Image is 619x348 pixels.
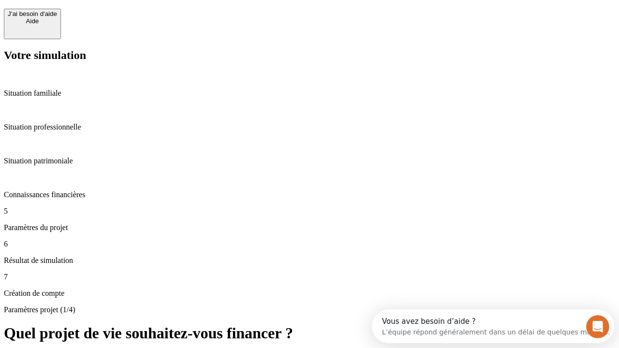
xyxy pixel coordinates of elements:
[4,123,615,131] p: Situation professionnelle
[4,305,615,314] p: Paramètres projet (1/4)
[372,309,614,343] iframe: Intercom live chat discovery launcher
[4,157,615,165] p: Situation patrimoniale
[4,49,615,62] h2: Votre simulation
[4,89,615,98] p: Situation familiale
[4,256,615,265] p: Résultat de simulation
[4,190,615,199] p: Connaissances financières
[4,207,615,216] p: 5
[4,9,61,39] button: J’ai besoin d'aideAide
[8,17,57,25] div: Aide
[4,289,615,298] p: Création de compte
[4,324,615,342] h1: Quel projet de vie souhaitez-vous financer ?
[8,10,57,17] div: J’ai besoin d'aide
[4,223,615,232] p: Paramètres du projet
[4,240,615,248] p: 6
[586,315,609,338] iframe: Intercom live chat
[10,8,238,16] div: Vous avez besoin d’aide ?
[10,16,238,26] div: L’équipe répond généralement dans un délai de quelques minutes.
[4,4,266,30] div: Ouvrir le Messenger Intercom
[4,273,615,281] p: 7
